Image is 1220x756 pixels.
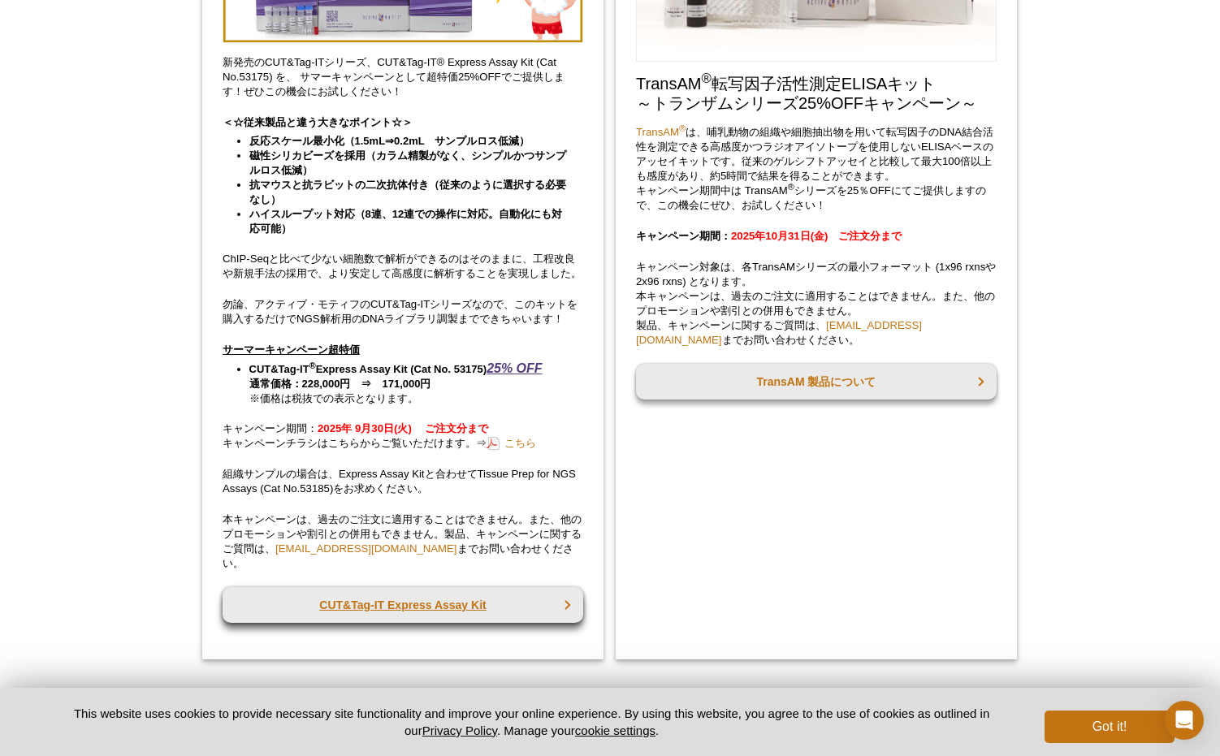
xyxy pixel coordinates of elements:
[487,435,536,451] a: こちら
[636,74,997,113] h2: TransAM 転写因子活性測定ELISAキット ～トランザムシリーズ25%OFFキャンペーン～
[679,123,686,133] sup: ®
[1045,711,1175,743] button: Got it!
[422,724,497,737] a: Privacy Policy
[788,182,794,192] sup: ®
[575,724,655,737] button: cookie settings
[249,208,563,235] strong: ハイスループット対応（8連、12連での操作に対応。自動化にも対応可能）
[223,55,583,99] p: 新発売のCUT&Tag-ITシリーズ、CUT&Tag-IT® Express Assay Kit (Cat No.53175) を、 サマーキャンペーンとして超特価25%OFFでご提供します！ぜ...
[223,116,413,128] strong: ＜☆従来製品と違う大きなポイント☆＞
[223,512,583,571] p: 本キャンペーンは、過去のご注文に適用することはできません。また、他のプロモーションや割引との併用もできません。製品、キャンペーンに関するご質問は、 までお問い合わせください。
[249,135,530,147] strong: 反応スケール最小化（1.5mL⇒0.2mL サンプルロス低減）
[223,587,583,623] a: CUT&Tag-IT Express Assay Kit
[249,179,566,205] strong: 抗マウスと抗ラビットの二次抗体付き（従来のように選択する必要なし）
[636,319,922,346] a: [EMAIL_ADDRESS][DOMAIN_NAME]
[636,125,997,213] p: は、哺乳動物の組織や細胞抽出物を用いて転写因子のDNA結合活性を測定できる高感度かつラジオアイソトープを使用しないELISAベースのアッセイキットです。従来のゲルシフトアッセイと比較して最大10...
[731,230,902,242] span: 2025年10月31日(金) ご注文分まで
[275,542,457,555] a: [EMAIL_ADDRESS][DOMAIN_NAME]
[636,364,997,400] a: TransAM 製品について
[636,126,686,138] a: TransAM®
[45,705,1018,739] p: This website uses cookies to provide necessary site functionality and improve your online experie...
[487,361,542,375] em: 25% OFF
[701,71,711,87] sup: ®
[223,252,583,281] p: ChIP-Seqと比べて少ない細胞数で解析ができるのはそのままに、工程改良や新規手法の採用で、より安定して高感度に解析することを実現しました。
[249,149,566,176] strong: 磁性シリカビーズを採用（カラム精製がなく、シンプルかつサンプルロス低減）
[223,421,583,451] p: キャンペーン期間： キャンペーンチラシはこちらからご覧いただけます。⇒
[1165,701,1204,740] div: Open Intercom Messenger
[249,361,568,406] li: ※価格は税抜での表示となります。
[309,360,316,369] sup: ®
[223,343,360,356] u: サーマーキャンペーン超特価
[249,363,543,390] strong: CUT&Tag-IT Express Assay Kit (Cat No. 53175) 通常価格：228,000円 ⇒ 171,000円
[318,422,488,434] strong: 2025年 9月30日(火) ご注文分まで
[223,297,583,326] p: 勿論、アクティブ・モティフのCUT&Tag-ITシリーズなので、このキットを購入するだけでNGS解析用のDNAライブラリ調製までできちゃいます！
[636,230,902,242] strong: キャンペーン期間：
[223,467,583,496] p: 組織サンプルの場合は、Express Assay Kitと合わせてTissue Prep for NGS Assays (Cat No.53185)をお求めください。
[636,260,997,348] p: キャンペーン対象は、各TransAMシリーズの最小フォーマット (1x96 rxnsや2x96 rxns) となります。 本キャンペーンは、過去のご注文に適用することはできません。また、他のプロ...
